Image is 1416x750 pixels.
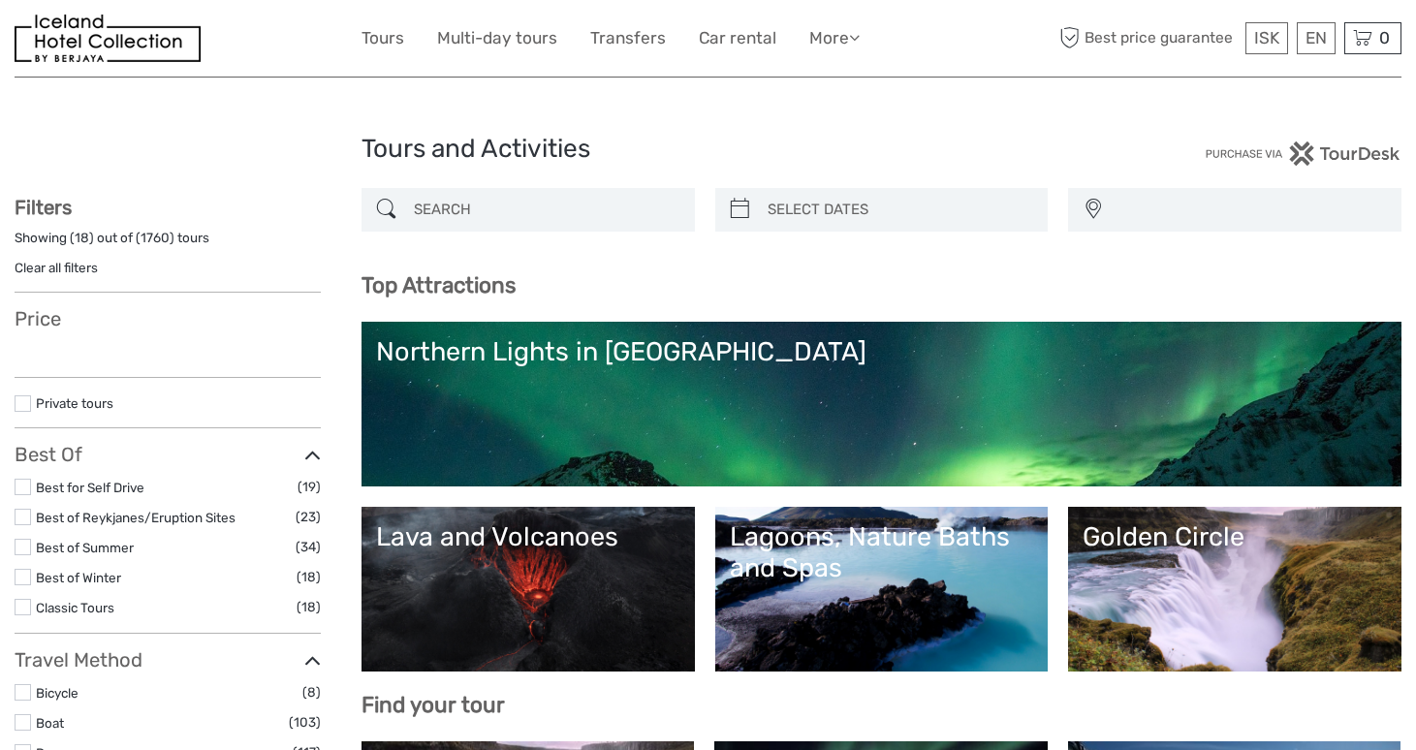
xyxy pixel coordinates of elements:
[15,260,98,275] a: Clear all filters
[36,395,113,411] a: Private tours
[141,229,170,247] label: 1760
[362,24,404,52] a: Tours
[1054,22,1241,54] span: Best price guarantee
[297,596,321,618] span: (18)
[1254,28,1279,47] span: ISK
[36,600,114,615] a: Classic Tours
[376,336,1387,472] a: Northern Lights in [GEOGRAPHIC_DATA]
[297,566,321,588] span: (18)
[36,715,64,731] a: Boat
[36,510,236,525] a: Best of Reykjanes/Eruption Sites
[362,272,516,298] b: Top Attractions
[406,193,685,227] input: SEARCH
[15,443,321,466] h3: Best Of
[296,506,321,528] span: (23)
[590,24,666,52] a: Transfers
[1205,141,1401,166] img: PurchaseViaTourDesk.png
[730,521,1034,657] a: Lagoons, Nature Baths and Spas
[15,229,321,259] div: Showing ( ) out of ( ) tours
[362,134,1055,165] h1: Tours and Activities
[36,685,79,701] a: Bicycle
[289,711,321,734] span: (103)
[15,15,201,62] img: 481-8f989b07-3259-4bb0-90ed-3da368179bdc_logo_small.jpg
[730,521,1034,584] div: Lagoons, Nature Baths and Spas
[376,336,1387,367] div: Northern Lights in [GEOGRAPHIC_DATA]
[809,24,860,52] a: More
[437,24,557,52] a: Multi-day tours
[376,521,680,657] a: Lava and Volcanoes
[15,648,321,672] h3: Travel Method
[1083,521,1387,657] a: Golden Circle
[36,570,121,585] a: Best of Winter
[699,24,776,52] a: Car rental
[296,536,321,558] span: (34)
[376,521,680,552] div: Lava and Volcanoes
[75,229,89,247] label: 18
[760,193,1039,227] input: SELECT DATES
[1297,22,1336,54] div: EN
[298,476,321,498] span: (19)
[15,307,321,330] h3: Price
[36,540,134,555] a: Best of Summer
[15,196,72,219] strong: Filters
[1376,28,1393,47] span: 0
[302,681,321,703] span: (8)
[1083,521,1387,552] div: Golden Circle
[362,692,505,718] b: Find your tour
[36,480,144,495] a: Best for Self Drive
